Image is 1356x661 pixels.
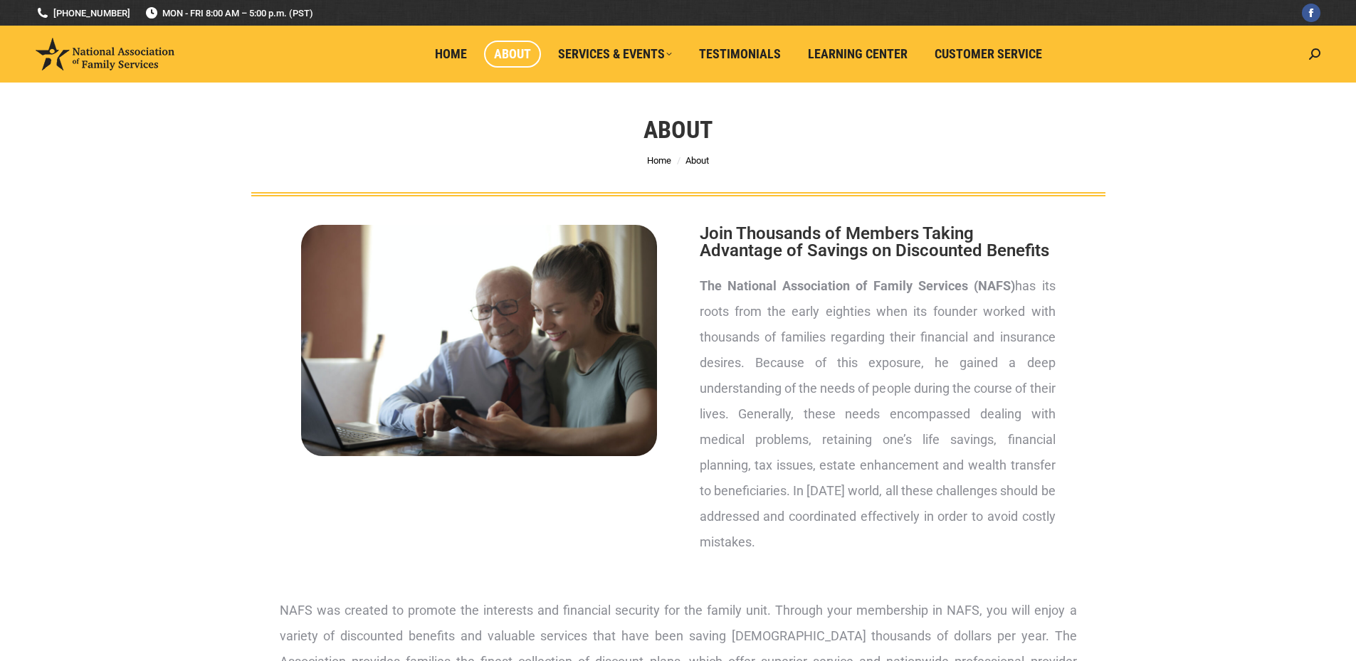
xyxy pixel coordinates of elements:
span: MON - FRI 8:00 AM – 5:00 p.m. (PST) [144,6,313,20]
img: National Association of Family Services [36,38,174,70]
strong: The National Association of Family Services (NAFS) [700,278,1016,293]
span: Services & Events [558,46,672,62]
a: Testimonials [689,41,791,68]
a: Home [425,41,477,68]
h1: About [643,114,713,145]
h2: Join Thousands of Members Taking Advantage of Savings on Discounted Benefits [700,225,1056,259]
img: About National Association of Family Services [301,225,657,456]
a: [PHONE_NUMBER] [36,6,130,20]
span: Home [435,46,467,62]
a: Facebook page opens in new window [1302,4,1320,22]
span: About [494,46,531,62]
a: Home [647,155,671,166]
span: Learning Center [808,46,908,62]
span: Testimonials [699,46,781,62]
p: has its roots from the early eighties when its founder worked with thousands of families regardin... [700,273,1056,555]
a: Customer Service [925,41,1052,68]
span: About [685,155,709,166]
a: About [484,41,541,68]
span: Customer Service [935,46,1042,62]
a: Learning Center [798,41,918,68]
